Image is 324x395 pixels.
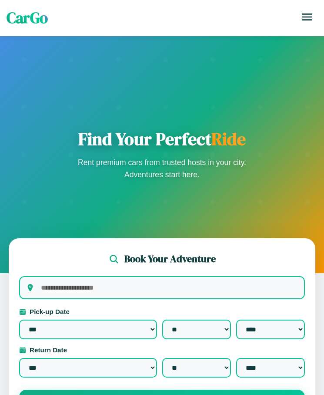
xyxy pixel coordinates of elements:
span: Ride [211,127,246,151]
span: CarGo [7,7,48,28]
h1: Find Your Perfect [75,128,249,149]
label: Return Date [19,346,305,354]
p: Rent premium cars from trusted hosts in your city. Adventures start here. [75,156,249,181]
label: Pick-up Date [19,308,305,315]
h2: Book Your Adventure [124,252,216,266]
